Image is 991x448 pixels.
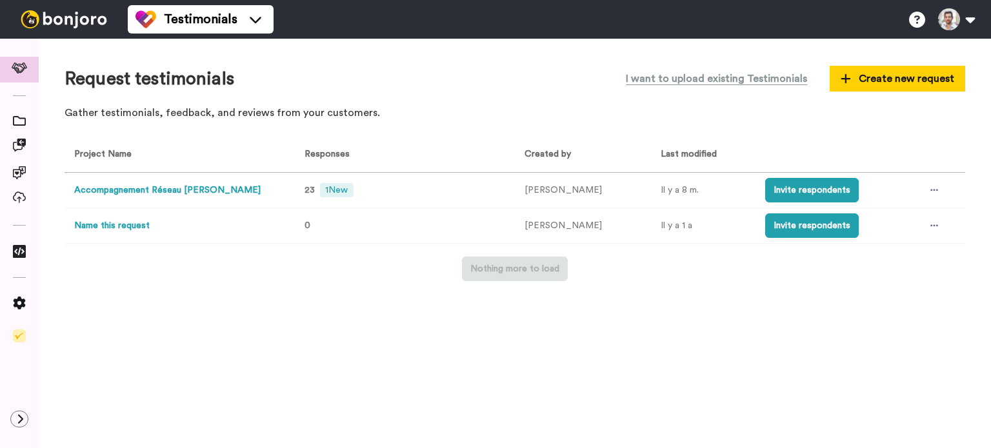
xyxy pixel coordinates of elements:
[626,71,807,86] span: I want to upload existing Testimonials
[135,9,156,30] img: tm-color.svg
[15,10,112,28] img: bj-logo-header-white.svg
[515,173,651,208] td: [PERSON_NAME]
[74,184,261,197] button: Accompagnement Réseau [PERSON_NAME]
[305,186,315,195] span: 23
[74,219,150,233] button: Name this request
[515,137,651,173] th: Created by
[765,178,859,202] button: Invite respondents
[462,257,568,281] button: Nothing more to load
[299,150,350,159] span: Responses
[164,10,237,28] span: Testimonials
[320,183,353,197] span: 1 New
[515,208,651,244] td: [PERSON_NAME]
[765,213,859,238] button: Invite respondents
[841,71,954,86] span: Create new request
[65,106,965,121] p: Gather testimonials, feedback, and reviews from your customers.
[65,137,290,173] th: Project Name
[651,208,756,244] td: Il y a 1 a
[651,173,756,208] td: Il y a 8 m.
[305,221,310,230] span: 0
[616,64,817,93] button: I want to upload existing Testimonials
[65,69,234,89] h1: Request testimonials
[830,66,965,92] button: Create new request
[651,137,756,173] th: Last modified
[13,329,26,342] img: Checklist.svg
